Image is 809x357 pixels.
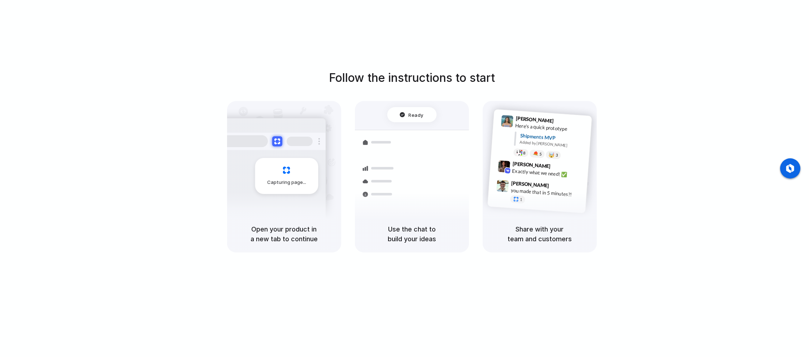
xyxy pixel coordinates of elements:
[548,152,554,158] div: 🤯
[552,163,567,172] span: 9:42 AM
[555,153,558,157] span: 3
[516,114,554,125] span: [PERSON_NAME]
[539,152,541,156] span: 5
[519,139,586,149] div: Added by [PERSON_NAME]
[519,197,522,201] span: 1
[364,224,460,244] h5: Use the chat to build your ideas
[520,132,587,144] div: Shipments MVP
[512,167,584,179] div: Exactly what we need! ✅
[551,182,566,191] span: 9:47 AM
[512,159,551,170] span: [PERSON_NAME]
[236,224,332,244] h5: Open your product in a new tab to continue
[515,122,587,134] div: Here's a quick prototype
[408,111,423,118] span: Ready
[510,186,583,199] div: you made that in 5 minutes?!
[491,224,588,244] h5: Share with your team and customers
[523,151,525,155] span: 8
[267,179,307,186] span: Capturing page
[511,179,549,189] span: [PERSON_NAME]
[556,118,570,126] span: 9:41 AM
[329,69,495,87] h1: Follow the instructions to start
